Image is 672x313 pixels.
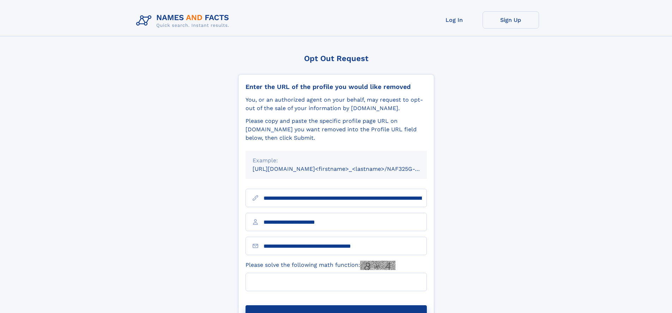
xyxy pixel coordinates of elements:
div: Example: [253,156,420,165]
div: You, or an authorized agent on your behalf, may request to opt-out of the sale of your informatio... [246,96,427,113]
small: [URL][DOMAIN_NAME]<firstname>_<lastname>/NAF325G-xxxxxxxx [253,165,440,172]
div: Opt Out Request [238,54,434,63]
img: Logo Names and Facts [133,11,235,30]
label: Please solve the following math function: [246,261,395,270]
div: Please copy and paste the specific profile page URL on [DOMAIN_NAME] you want removed into the Pr... [246,117,427,142]
a: Log In [426,11,483,29]
a: Sign Up [483,11,539,29]
div: Enter the URL of the profile you would like removed [246,83,427,91]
